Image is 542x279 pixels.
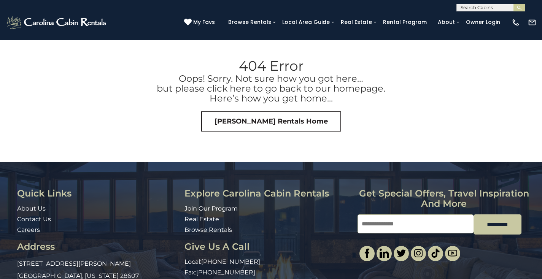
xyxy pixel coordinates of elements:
[380,249,389,258] img: linkedin-single.svg
[184,242,352,252] h3: Give Us A Call
[379,16,431,28] a: Rental Program
[17,216,51,223] a: Contact Us
[431,249,440,258] img: tiktok.svg
[17,242,179,252] h3: Address
[358,189,531,209] h3: Get special offers, travel inspiration and more
[184,226,232,233] a: Browse Rentals
[184,268,352,277] p: Fax:
[193,18,215,26] span: My Favs
[512,18,520,27] img: phone-regular-white.png
[448,249,457,258] img: youtube-light.svg
[17,226,40,233] a: Careers
[184,216,219,223] a: Real Estate
[17,205,46,212] a: About Us
[337,16,376,28] a: Real Estate
[17,189,179,198] h3: Quick Links
[6,15,108,30] img: White-1-2.png
[196,269,255,276] a: [PHONE_NUMBER]
[397,249,406,258] img: twitter-single.svg
[201,111,341,132] a: [PERSON_NAME] Rentals Home
[414,249,423,258] img: instagram-single.svg
[528,18,536,27] img: mail-regular-white.png
[462,16,504,28] a: Owner Login
[434,16,459,28] a: About
[184,205,238,212] a: Join Our Program
[184,189,352,198] h3: Explore Carolina Cabin Rentals
[278,16,334,28] a: Local Area Guide
[201,258,260,265] a: [PHONE_NUMBER]
[362,249,372,258] img: facebook-single.svg
[184,258,352,266] p: Local:
[224,16,275,28] a: Browse Rentals
[184,18,217,27] a: My Favs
